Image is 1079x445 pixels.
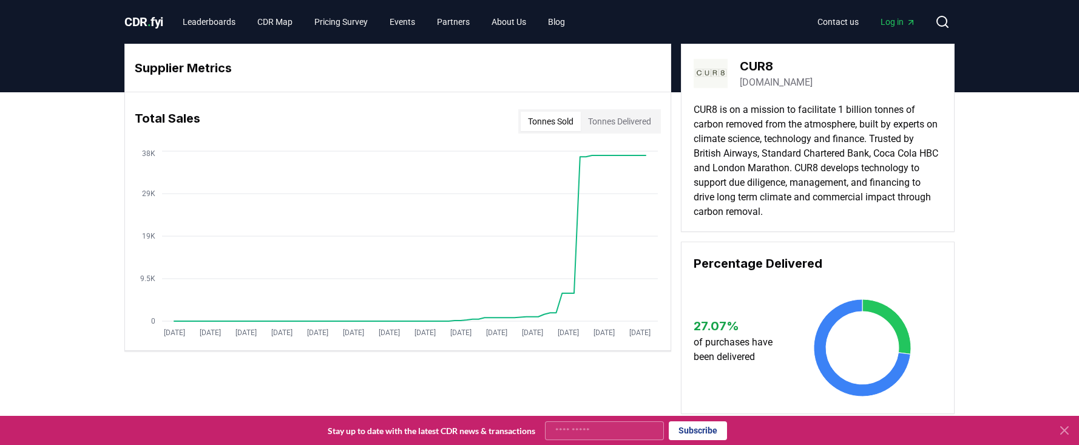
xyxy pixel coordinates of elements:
[307,328,328,337] tspan: [DATE]
[740,57,813,75] h3: CUR8
[594,328,615,337] tspan: [DATE]
[558,328,579,337] tspan: [DATE]
[482,11,536,33] a: About Us
[173,11,245,33] a: Leaderboards
[521,112,581,131] button: Tonnes Sold
[694,254,942,273] h3: Percentage Delivered
[200,328,221,337] tspan: [DATE]
[871,11,925,33] a: Log in
[140,274,155,283] tspan: 9.5K
[581,112,658,131] button: Tonnes Delivered
[173,11,575,33] nav: Main
[808,11,868,33] a: Contact us
[147,15,151,29] span: .
[164,328,185,337] tspan: [DATE]
[343,328,364,337] tspan: [DATE]
[142,232,155,240] tspan: 19K
[694,317,784,335] h3: 27.07 %
[135,59,661,77] h3: Supplier Metrics
[450,328,472,337] tspan: [DATE]
[235,328,257,337] tspan: [DATE]
[486,328,507,337] tspan: [DATE]
[629,328,651,337] tspan: [DATE]
[124,15,163,29] span: CDR fyi
[305,11,377,33] a: Pricing Survey
[142,149,155,158] tspan: 38K
[142,189,155,198] tspan: 29K
[414,328,436,337] tspan: [DATE]
[881,16,916,28] span: Log in
[248,11,302,33] a: CDR Map
[694,56,728,90] img: CUR8-logo
[740,75,813,90] a: [DOMAIN_NAME]
[379,328,400,337] tspan: [DATE]
[427,11,479,33] a: Partners
[538,11,575,33] a: Blog
[151,317,155,325] tspan: 0
[694,103,942,219] p: CUR8 is on a mission to facilitate 1 billion tonnes of carbon removed from the atmosphere, built ...
[380,11,425,33] a: Events
[522,328,543,337] tspan: [DATE]
[124,13,163,30] a: CDR.fyi
[271,328,293,337] tspan: [DATE]
[694,335,784,364] p: of purchases have been delivered
[135,109,200,134] h3: Total Sales
[808,11,925,33] nav: Main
